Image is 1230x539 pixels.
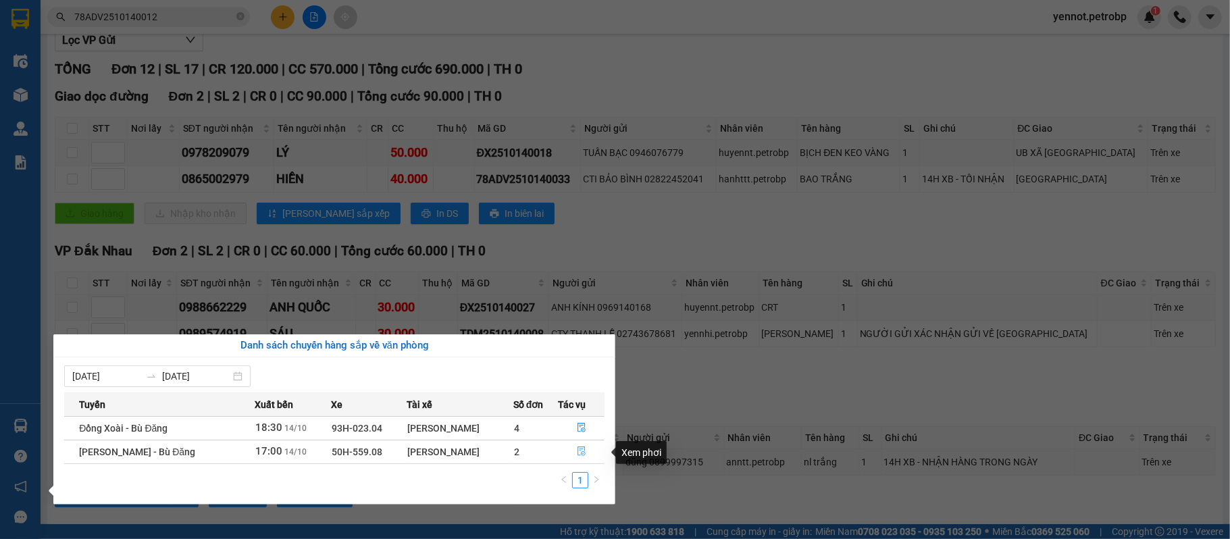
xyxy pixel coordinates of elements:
span: 2 [514,446,519,457]
span: Xe [331,397,342,412]
span: 17:00 [256,445,283,457]
span: Tác vụ [558,397,586,412]
span: Đồng Xoài - Bù Đăng [79,423,168,434]
span: swap-right [146,371,157,382]
button: file-done [559,417,605,439]
span: Xuất bến [255,397,294,412]
span: Tuyến [79,397,105,412]
span: 14/10 [285,447,307,457]
div: Xem phơi [616,441,667,464]
span: Tài xế [407,397,432,412]
span: to [146,371,157,382]
div: [PERSON_NAME] [407,444,513,459]
div: Danh sách chuyến hàng sắp về văn phòng [64,338,605,354]
span: file-done [577,423,586,434]
span: file-done [577,446,586,457]
button: left [556,472,572,488]
input: Đến ngày [162,369,230,384]
span: [PERSON_NAME] - Bù Đăng [79,446,195,457]
div: [PERSON_NAME] [407,421,513,436]
input: Từ ngày [72,369,140,384]
li: 1 [572,472,588,488]
li: Previous Page [556,472,572,488]
li: Next Page [588,472,605,488]
span: 14/10 [285,423,307,433]
span: Số đơn [513,397,544,412]
button: file-done [559,441,605,463]
span: right [592,476,600,484]
span: 93H-023.04 [332,423,382,434]
a: 1 [573,473,588,488]
button: right [588,472,605,488]
span: 4 [514,423,519,434]
span: 50H-559.08 [332,446,382,457]
span: 18:30 [256,421,283,434]
span: left [560,476,568,484]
